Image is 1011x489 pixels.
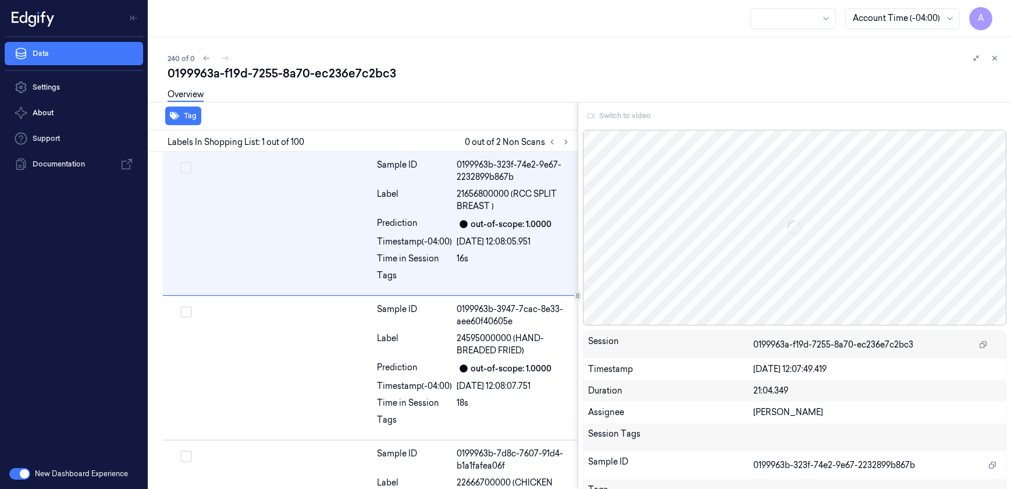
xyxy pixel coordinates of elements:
a: Support [5,127,143,150]
div: Timestamp (-04:00) [377,236,452,248]
div: Tags [377,414,452,433]
div: Sample ID [377,159,452,183]
div: Assignee [588,406,753,419]
a: Documentation [5,153,143,176]
div: Time in Session [377,397,452,409]
div: [DATE] 12:08:07.751 [457,380,571,392]
button: Tag [165,107,201,125]
div: Label [377,188,452,212]
span: 0199963b-323f-74e2-9e67-2232899b867b [753,459,915,472]
div: out-of-scope: 1.0000 [471,218,551,231]
div: Prediction [377,217,452,231]
div: Sample ID [377,448,452,472]
div: Sample ID [588,456,753,474]
div: [DATE] 12:08:05.951 [457,236,571,248]
div: Tags [377,270,452,288]
a: Data [5,42,143,65]
span: 21656800000 (RCC SPLIT BREAST ) [457,188,571,212]
div: 0199963b-7d8c-7607-91d4-b1a1fafea06f [457,448,571,472]
div: Timestamp (-04:00) [377,380,452,392]
div: 16s [457,253,571,265]
button: Select row [180,451,192,462]
a: Overview [168,88,204,102]
div: Session [588,335,753,354]
div: 0199963b-323f-74e2-9e67-2232899b867b [457,159,571,183]
div: 0199963b-3947-7cac-8e33-aee60f40605e [457,303,571,328]
button: About [5,101,143,125]
button: Select row [180,306,192,318]
div: Sample ID [377,303,452,328]
button: Select row [180,162,192,173]
span: Labels In Shopping List: 1 out of 100 [168,136,304,148]
span: 24595000000 (HAND-BREADED FRIED) [457,332,571,357]
div: Prediction [377,362,452,375]
div: Duration [588,385,753,397]
div: 0199963a-f19d-7255-8a70-ec236e7c2bc3 [168,65,1002,81]
span: 240 of 0 [168,54,195,63]
div: 18s [457,397,571,409]
div: Label [377,332,452,357]
span: 0 out of 2 Non Scans [465,135,573,149]
div: [DATE] 12:07:49.419 [753,363,1001,375]
div: out-of-scope: 1.0000 [471,363,551,375]
a: Settings [5,76,143,99]
div: Time in Session [377,253,452,265]
div: [PERSON_NAME] [753,406,1001,419]
div: Timestamp [588,363,753,375]
div: 21:04.349 [753,385,1001,397]
div: Session Tags [588,428,753,447]
span: 0199963a-f19d-7255-8a70-ec236e7c2bc3 [753,339,913,351]
button: A [969,7,992,30]
button: Toggle Navigation [124,9,143,27]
